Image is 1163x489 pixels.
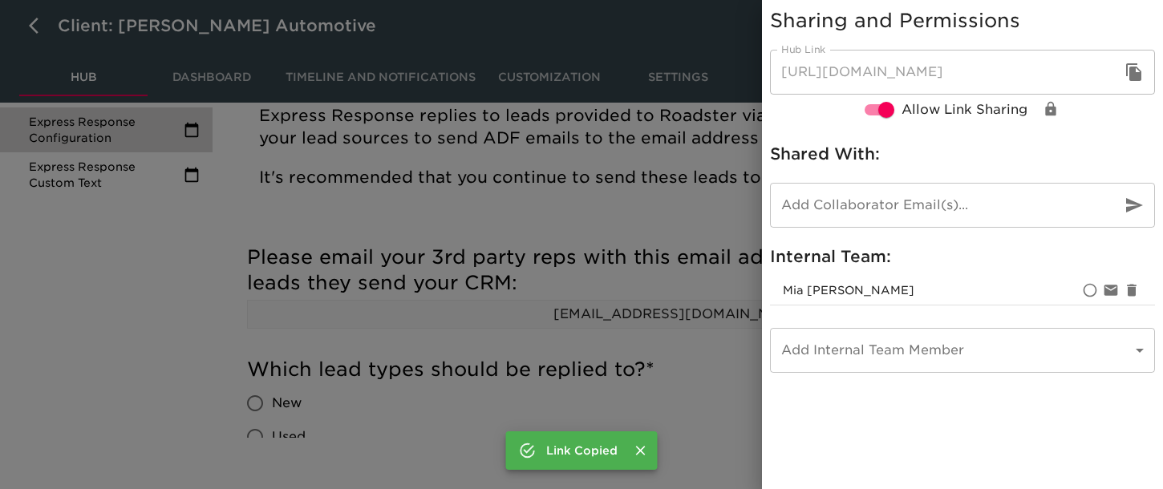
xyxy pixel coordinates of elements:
div: Disable notifications for mia.fisher@cdk.com [1100,280,1121,301]
div: Link Copied [546,436,618,465]
div: ​ [770,328,1155,373]
h6: Shared With: [770,141,1155,167]
h5: Sharing and Permissions [770,8,1155,34]
button: Close [630,440,651,461]
div: Change View/Edit Permissions for Link Share [1040,99,1061,119]
span: Allow Link Sharing [902,100,1027,119]
h6: Internal Team: [770,244,1155,269]
span: mia.fisher@cdk.com [783,284,914,297]
div: Remove mia.fisher@cdk.com [1121,280,1142,301]
div: Set as primay account owner [1080,280,1100,301]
